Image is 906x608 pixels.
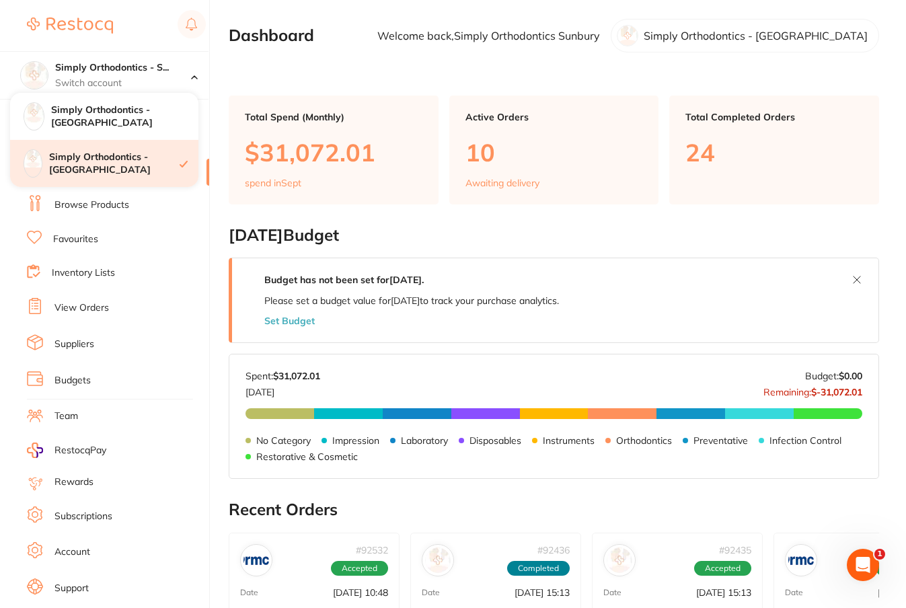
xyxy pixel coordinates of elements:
p: Awaiting delivery [465,178,539,188]
strong: Budget has not been set for [DATE] . [264,274,424,286]
p: Remaining: [763,381,862,397]
a: Active Orders10Awaiting delivery [449,96,659,204]
img: Simply Orthodontics - Sunbury [24,103,44,122]
a: Favourites [53,233,98,246]
img: ORMCO [788,547,814,573]
a: Support [54,582,89,595]
p: [DATE] 15:13 [515,587,570,598]
a: Suppliers [54,338,94,351]
button: Set Budget [264,315,315,326]
p: # 92532 [356,545,388,556]
span: Accepted [331,561,388,576]
p: [DATE] 10:48 [333,587,388,598]
p: Restorative & Cosmetic [256,451,358,462]
strong: $31,072.01 [273,370,320,382]
p: Date [785,588,803,597]
span: Completed [507,561,570,576]
p: No Category [256,435,311,446]
p: Instruments [543,435,595,446]
p: Date [422,588,440,597]
p: Date [240,588,258,597]
p: Date [603,588,621,597]
a: Total Spend (Monthly)$31,072.01spend inSept [229,96,439,204]
span: RestocqPay [54,444,106,457]
p: $31,072.01 [245,139,422,166]
h2: Dashboard [229,26,314,45]
p: Infection Control [769,435,841,446]
img: ORMCO [243,547,269,573]
p: # 92436 [537,545,570,556]
p: 10 [465,139,643,166]
p: [DATE] 15:13 [696,587,751,598]
p: Impression [332,435,379,446]
p: Preventative [693,435,748,446]
a: Budgets [54,374,91,387]
a: Restocq Logo [27,10,113,41]
a: View Orders [54,301,109,315]
a: Inventory Lists [52,266,115,280]
a: Browse Products [54,198,129,212]
img: RestocqPay [27,443,43,458]
span: Accepted [694,561,751,576]
p: Orthodontics [616,435,672,446]
p: # 92435 [719,545,751,556]
h4: Simply Orthodontics - [GEOGRAPHIC_DATA] [49,151,180,177]
a: Rewards [54,476,93,489]
p: 24 [685,139,863,166]
a: Team [54,410,78,423]
p: Welcome back, Simply Orthodontics Sunbury [377,30,600,42]
iframe: Intercom live chat [847,549,879,581]
strong: $0.00 [839,370,862,382]
img: Medident [425,547,451,573]
h4: Simply Orthodontics - [GEOGRAPHIC_DATA] [51,104,198,130]
p: [DATE] [246,381,320,397]
p: Spent: [246,371,320,381]
h2: [DATE] Budget [229,226,879,245]
img: Horseley Dental [607,547,632,573]
p: Budget: [805,371,862,381]
h2: Recent Orders [229,500,879,519]
p: Total Spend (Monthly) [245,112,422,122]
p: spend in Sept [245,178,301,188]
img: Simply Orthodontics - Sydenham [21,62,48,89]
a: Total Completed Orders24 [669,96,879,204]
a: Subscriptions [54,510,112,523]
p: Laboratory [401,435,448,446]
p: Active Orders [465,112,643,122]
h4: Simply Orthodontics - Sydenham [55,61,191,75]
p: Disposables [469,435,521,446]
span: 1 [874,549,885,560]
p: Please set a budget value for [DATE] to track your purchase analytics. [264,295,559,306]
img: Simply Orthodontics - Sydenham [24,150,42,167]
a: Account [54,545,90,559]
p: Switch account [55,77,191,90]
a: RestocqPay [27,443,106,458]
p: Simply Orthodontics - [GEOGRAPHIC_DATA] [644,30,868,42]
p: Total Completed Orders [685,112,863,122]
strong: $-31,072.01 [811,386,862,398]
img: Restocq Logo [27,17,113,34]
